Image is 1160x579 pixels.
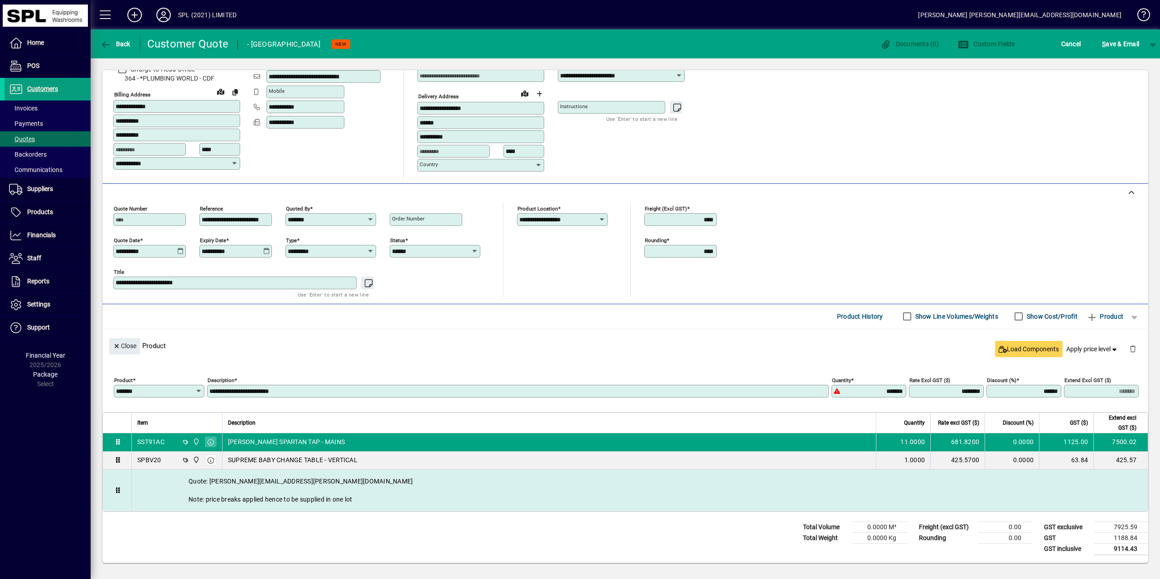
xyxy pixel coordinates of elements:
span: Quotes [9,135,35,143]
span: Support [27,324,50,331]
span: Staff [27,254,41,262]
button: Delete [1122,338,1144,360]
div: 425.5700 [936,455,979,464]
span: Product [1087,309,1123,324]
mat-label: Quoted by [286,205,310,211]
span: SPL (2021) Limited [190,455,201,465]
mat-label: Order number [392,215,425,222]
td: Total Weight [798,532,853,543]
span: Description [228,418,256,428]
span: NEW [335,41,347,47]
mat-label: Reference [200,205,223,211]
mat-label: Quantity [832,377,851,383]
td: 63.84 [1039,451,1093,469]
td: 9114.43 [1094,543,1148,555]
span: Communications [9,166,63,173]
a: View on map [213,84,228,99]
span: Back [100,40,130,48]
td: 0.00 [978,532,1032,543]
span: Invoices [9,105,38,112]
button: Profile [149,7,178,23]
mat-label: Description [208,377,234,383]
span: Payments [9,120,43,127]
span: S [1102,40,1106,48]
a: Quotes [5,131,91,147]
span: Item [137,418,148,428]
td: 0.0000 M³ [853,522,907,532]
a: Suppliers [5,178,91,201]
span: Settings [27,301,50,308]
span: Close [113,339,136,354]
mat-label: Country [420,161,438,167]
mat-label: Freight (excl GST) [645,205,687,211]
div: Quote: [PERSON_NAME][EMAIL_ADDRESS][PERSON_NAME][DOMAIN_NAME] Note: price breaks applied hence to... [132,469,1148,511]
mat-label: Extend excl GST ($) [1064,377,1111,383]
div: Product [102,329,1148,362]
td: GST [1039,532,1094,543]
span: [PERSON_NAME] SPARTAN TAP - MAINS [228,437,345,446]
mat-label: Product location [517,205,558,211]
div: 681.8200 [936,437,979,446]
button: Documents (0) [878,36,941,52]
button: Product History [833,308,887,325]
button: Custom Fields [956,36,1017,52]
span: Quantity [904,418,925,428]
span: Extend excl GST ($) [1099,413,1136,433]
span: 364 - *PLUMBING WORLD - CDF [113,74,240,83]
span: Backorders [9,151,47,158]
span: Suppliers [27,185,53,192]
button: Back [98,36,133,52]
td: 0.0000 [985,433,1039,451]
span: ave & Email [1102,37,1139,51]
span: Financial Year [26,352,65,359]
a: Support [5,316,91,339]
a: Staff [5,247,91,270]
td: 0.0000 Kg [853,532,907,543]
button: Apply price level [1063,341,1122,357]
app-page-header-button: Close [107,341,142,349]
label: Show Line Volumes/Weights [913,312,998,321]
mat-label: Mobile [269,88,285,94]
mat-hint: Use 'Enter' to start a new line [298,289,369,300]
span: Documents (0) [880,40,939,48]
span: Cancel [1061,37,1081,51]
mat-label: Instructions [560,103,588,110]
td: 1188.84 [1094,532,1148,543]
td: Rounding [914,532,978,543]
span: POS [27,62,39,69]
td: 425.57 [1093,451,1148,469]
button: Save & Email [1097,36,1144,52]
button: Load Components [995,341,1063,357]
div: SST91AC [137,437,164,446]
a: Home [5,32,91,54]
td: Total Volume [798,522,853,532]
td: 1125.00 [1039,433,1093,451]
mat-label: Rate excl GST ($) [909,377,950,383]
app-page-header-button: Delete [1122,345,1144,353]
span: Product History [837,309,883,324]
span: Home [27,39,44,46]
td: 7500.02 [1093,433,1148,451]
div: SPL (2021) LIMITED [178,8,237,22]
mat-label: Product [114,377,133,383]
a: Products [5,201,91,224]
span: Apply price level [1066,345,1119,354]
a: View on map [517,86,532,100]
div: [PERSON_NAME] [PERSON_NAME][EMAIL_ADDRESS][DOMAIN_NAME] [918,8,1121,22]
mat-label: Discount (%) [987,377,1016,383]
a: Knowledge Base [1131,2,1149,31]
span: Discount (%) [1003,418,1034,428]
span: 11.0000 [900,437,925,446]
mat-hint: Use 'Enter' to start a new line [606,114,677,124]
mat-label: Rounding [645,237,667,243]
span: Reports [27,278,49,285]
span: Financials [27,231,56,239]
td: 7925.59 [1094,522,1148,532]
span: Custom Fields [958,40,1015,48]
span: SPL (2021) Limited [190,437,201,447]
mat-label: Quote number [114,205,147,211]
mat-label: Quote date [114,237,140,243]
mat-label: Type [286,237,297,243]
td: 0.0000 [985,451,1039,469]
span: Customers [27,85,58,92]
